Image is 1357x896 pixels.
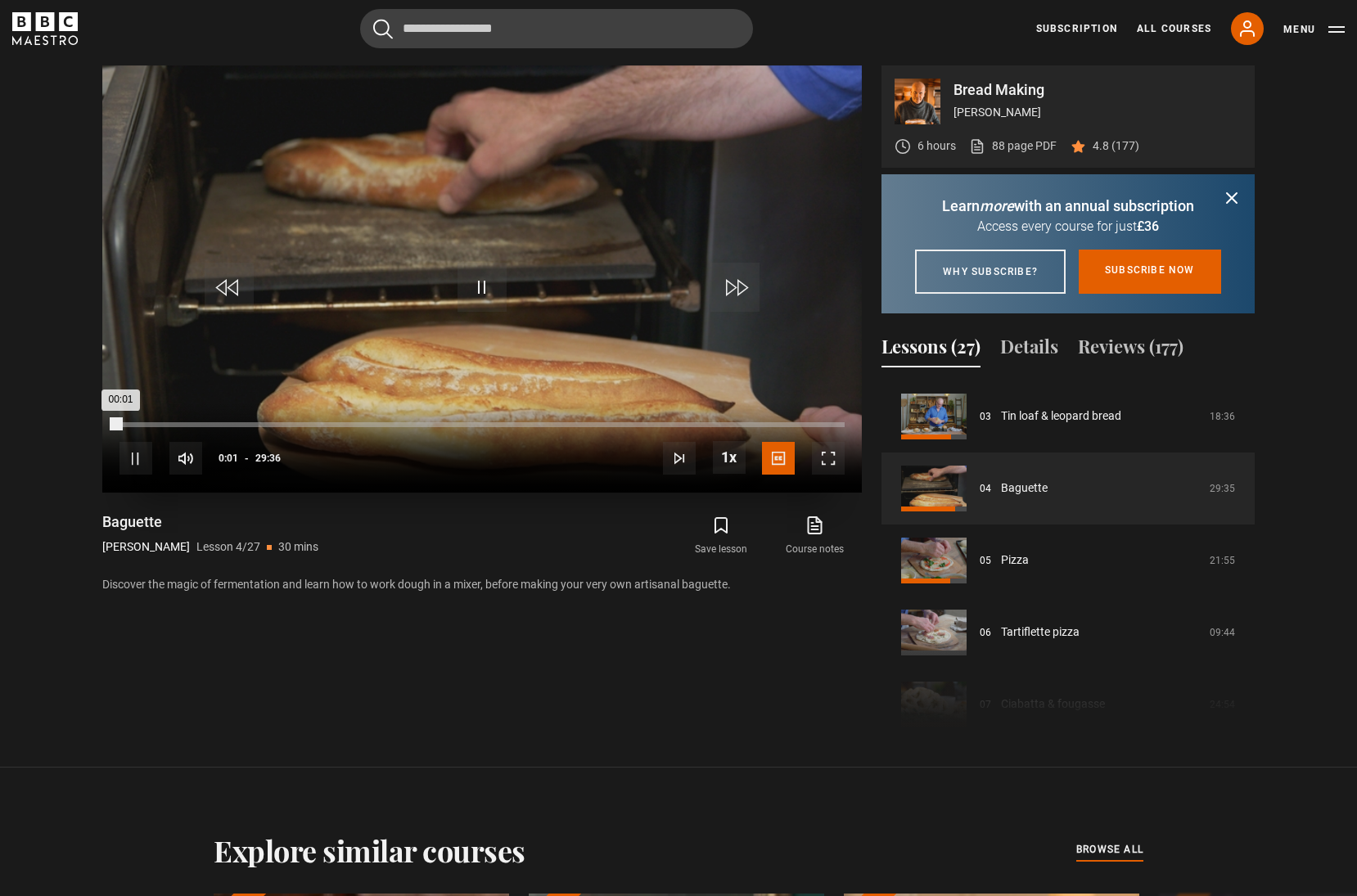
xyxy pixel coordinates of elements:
div: Progress Bar [119,422,845,427]
button: Lessons (27) [881,333,981,367]
a: 88 page PDF [969,137,1057,155]
a: Subscription [1036,21,1117,36]
p: Discover the magic of fermentation and learn how to work dough in a mixer, before making your ver... [102,576,862,593]
button: Submit the search query [373,19,393,39]
h2: Explore similar courses [214,833,525,867]
svg: BBC Maestro [12,12,78,45]
span: - [245,453,249,464]
p: [PERSON_NAME] [102,538,190,556]
button: Playback Rate [713,441,746,474]
video-js: Video Player [102,65,862,493]
p: 6 hours [917,137,956,155]
button: Details [1000,333,1058,367]
button: Next Lesson [663,442,696,475]
button: Mute [169,442,202,475]
p: Bread Making [954,83,1242,97]
p: 4.8 (177) [1093,137,1139,155]
span: 29:36 [255,443,281,473]
button: Captions [762,442,795,475]
a: Tin loaf & leopard bread [1001,407,1121,425]
a: Pizza [1001,552,1029,569]
span: 0:01 [219,443,238,473]
a: All Courses [1137,21,1211,36]
a: Tartiflette pizza [1001,624,1080,641]
i: more [980,197,1014,214]
a: Why subscribe? [915,250,1066,294]
button: Fullscreen [812,442,845,475]
input: Search [360,9,753,48]
p: Learn with an annual subscription [901,195,1235,217]
button: Toggle navigation [1283,21,1345,38]
span: browse all [1076,841,1143,858]
span: £36 [1137,218,1159,234]
button: Save lesson [674,512,768,560]
p: 30 mins [278,538,318,556]
button: Pause [119,442,152,475]
p: Access every course for just [901,217,1235,236]
button: Reviews (177) [1078,333,1183,367]
a: browse all [1076,841,1143,859]
p: [PERSON_NAME] [954,104,1242,121]
a: Baguette [1001,480,1048,497]
h1: Baguette [102,512,318,532]
a: Subscribe now [1079,250,1221,294]
a: Course notes [769,512,862,560]
p: Lesson 4/27 [196,538,260,556]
